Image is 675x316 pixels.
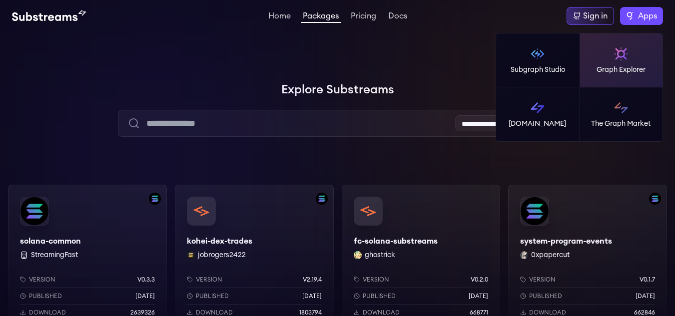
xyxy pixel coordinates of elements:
p: Published [363,292,396,300]
img: Filter by solana network [149,193,161,205]
span: Apps [638,10,657,22]
a: The Graph Market [580,87,663,141]
a: Subgraph Studio [496,33,580,87]
a: Packages [301,12,341,23]
p: Version [29,276,55,284]
img: Subgraph Studio logo [530,46,546,62]
img: Substreams logo [530,100,546,116]
h1: Explore Substreams [8,80,667,100]
p: v0.1.7 [640,276,655,284]
a: Graph Explorer [580,33,663,87]
img: Graph Explorer logo [613,46,629,62]
button: StreamingFast [31,250,78,260]
img: Filter by solana network [649,193,661,205]
p: [DATE] [302,292,322,300]
p: [DATE] [636,292,655,300]
a: Docs [386,12,409,22]
div: Sign in [583,10,608,22]
button: jobrogers2422 [198,250,246,260]
p: [DATE] [135,292,155,300]
p: [DOMAIN_NAME] [509,119,566,129]
p: Published [529,292,562,300]
p: Version [196,276,222,284]
p: Subgraph Studio [511,65,565,75]
p: Version [529,276,556,284]
img: Filter by solana network [316,193,328,205]
p: v0.3.3 [137,276,155,284]
button: ghostrick [365,250,395,260]
p: The Graph Market [591,119,651,129]
img: Substream's logo [12,10,86,22]
img: The Graph logo [626,12,634,20]
a: Pricing [349,12,378,22]
a: [DOMAIN_NAME] [496,87,580,141]
button: 0xpapercut [531,250,570,260]
a: Home [266,12,293,22]
a: Sign in [567,7,614,25]
img: The Graph Market logo [613,100,629,116]
p: v2.19.4 [303,276,322,284]
p: Graph Explorer [597,65,646,75]
p: Published [29,292,62,300]
p: Version [363,276,389,284]
p: Published [196,292,229,300]
p: [DATE] [469,292,488,300]
p: v0.2.0 [471,276,488,284]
